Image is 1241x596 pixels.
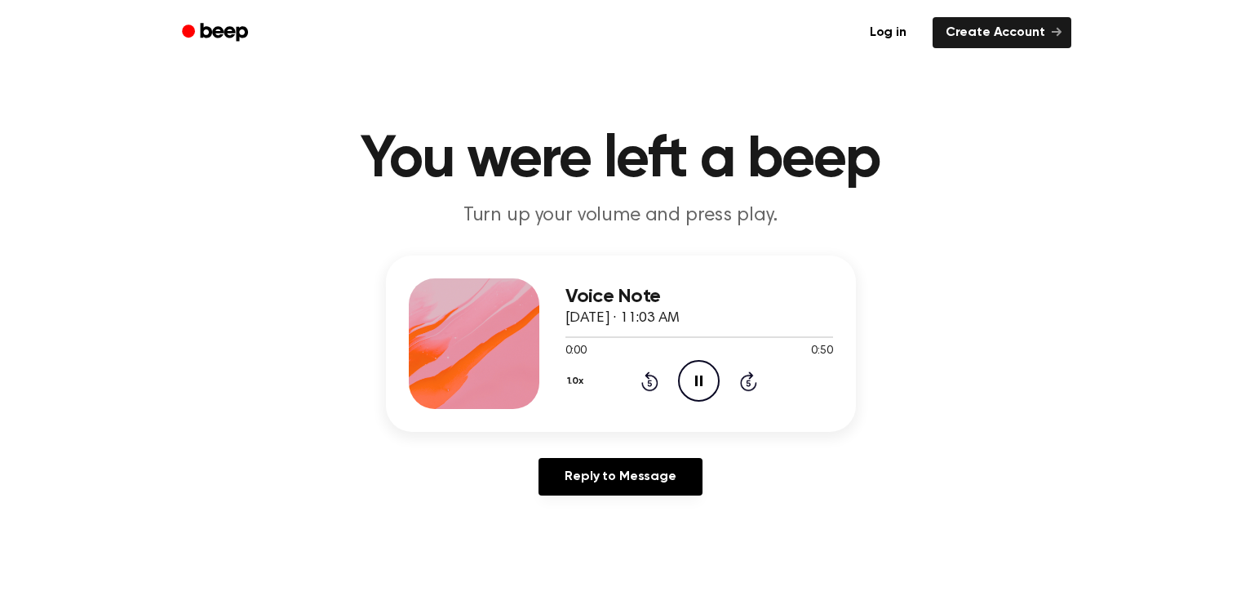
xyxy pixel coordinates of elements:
h3: Voice Note [565,286,833,308]
span: [DATE] · 11:03 AM [565,311,680,326]
span: 0:00 [565,343,587,360]
a: Reply to Message [539,458,702,496]
h1: You were left a beep [203,131,1039,189]
button: 1.0x [565,367,590,395]
p: Turn up your volume and press play. [308,202,934,229]
a: Log in [853,14,923,51]
a: Beep [171,17,263,49]
a: Create Account [933,17,1071,48]
span: 0:50 [811,343,832,360]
